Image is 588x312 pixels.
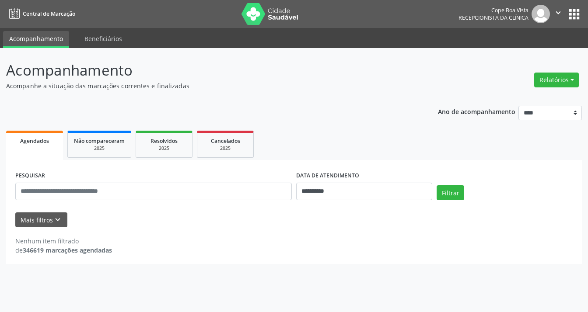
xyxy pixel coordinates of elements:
span: Não compareceram [74,137,125,145]
button: apps [567,7,582,22]
span: Resolvidos [150,137,178,145]
span: Recepcionista da clínica [458,14,528,21]
div: 2025 [203,145,247,152]
p: Acompanhe a situação das marcações correntes e finalizadas [6,81,409,90]
i:  [553,8,563,17]
div: de [15,246,112,255]
label: DATA DE ATENDIMENTO [296,169,359,183]
button: Mais filtroskeyboard_arrow_down [15,212,67,228]
span: Agendados [20,137,49,145]
span: Central de Marcação [23,10,75,17]
div: 2025 [74,145,125,152]
span: Cancelados [211,137,240,145]
button: Filtrar [437,185,464,200]
img: img [532,5,550,23]
button:  [550,5,567,23]
button: Relatórios [534,73,579,87]
a: Central de Marcação [6,7,75,21]
i: keyboard_arrow_down [53,215,63,225]
a: Acompanhamento [3,31,69,48]
p: Acompanhamento [6,59,409,81]
div: Nenhum item filtrado [15,236,112,246]
div: 2025 [142,145,186,152]
p: Ano de acompanhamento [438,106,515,117]
strong: 346619 marcações agendadas [23,246,112,254]
label: PESQUISAR [15,169,45,183]
a: Beneficiários [78,31,128,46]
div: Cope Boa Vista [458,7,528,14]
